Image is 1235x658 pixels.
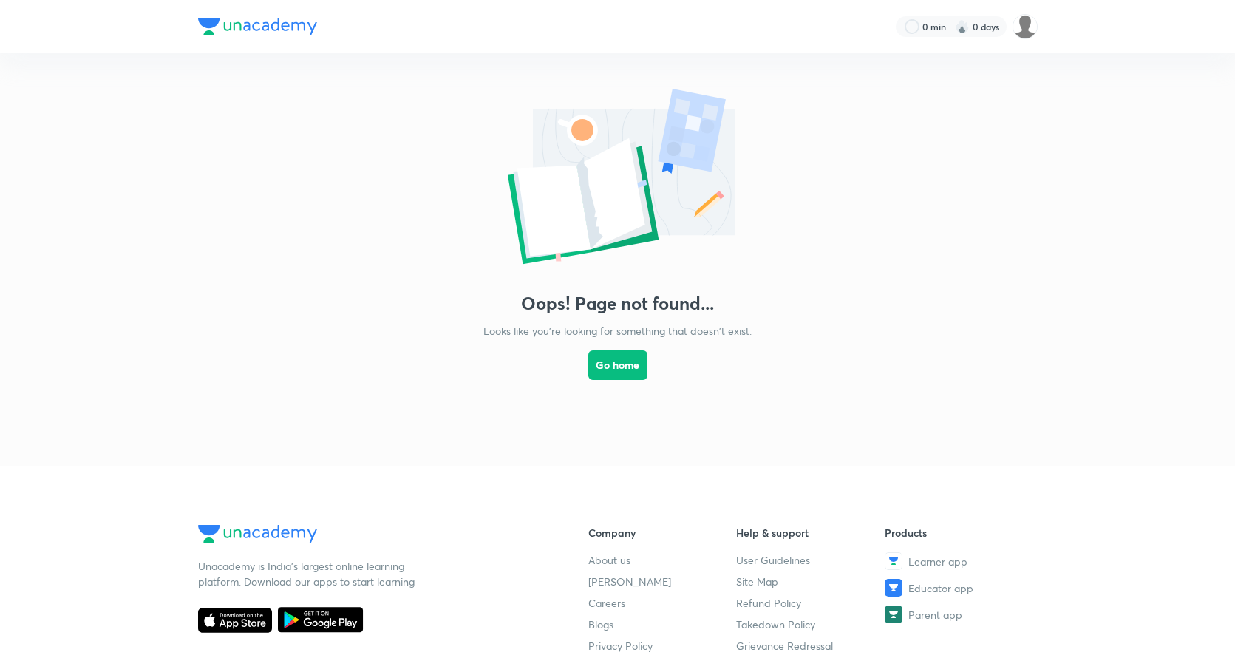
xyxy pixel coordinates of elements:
h3: Oops! Page not found... [521,293,714,314]
span: Learner app [908,554,967,569]
a: Company Logo [198,525,541,546]
a: Refund Policy [736,595,885,611]
a: Parent app [885,606,1033,623]
img: Parent app [885,606,902,623]
a: [PERSON_NAME] [588,574,737,589]
a: Careers [588,595,737,611]
img: error [470,83,766,275]
img: Abdul Ramzeen [1013,14,1038,39]
a: Learner app [885,552,1033,570]
img: streak [955,19,970,34]
img: Educator app [885,579,902,597]
span: Parent app [908,607,962,623]
a: Blogs [588,617,737,632]
p: Looks like you're looking for something that doesn't exist. [483,323,752,339]
button: Go home [588,350,647,380]
a: Grievance Redressal [736,638,885,654]
img: Company Logo [198,18,317,35]
a: Privacy Policy [588,638,737,654]
span: Educator app [908,580,973,596]
img: Company Logo [198,525,317,543]
span: Careers [588,595,625,611]
a: Go home [588,339,647,418]
a: Educator app [885,579,1033,597]
h6: Help & support [736,525,885,540]
a: Site Map [736,574,885,589]
a: About us [588,552,737,568]
h6: Products [885,525,1033,540]
p: Unacademy is India’s largest online learning platform. Download our apps to start learning [198,558,420,589]
img: Learner app [885,552,902,570]
a: User Guidelines [736,552,885,568]
a: Takedown Policy [736,617,885,632]
h6: Company [588,525,737,540]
